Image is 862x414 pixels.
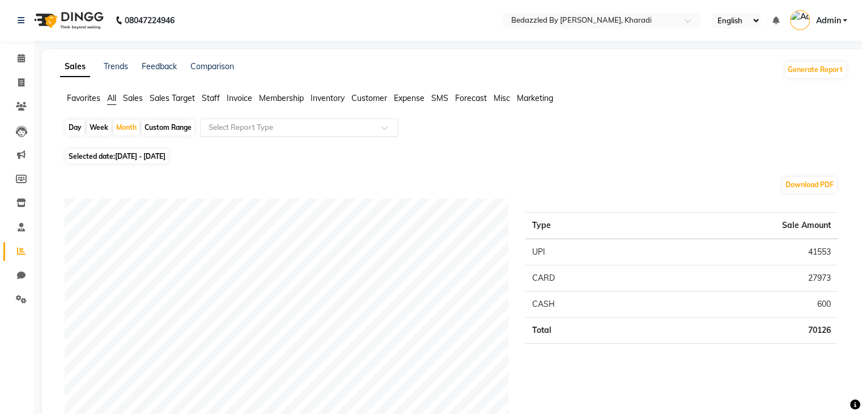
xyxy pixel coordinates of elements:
[525,265,640,292] td: CARD
[107,93,116,103] span: All
[351,93,387,103] span: Customer
[783,177,836,193] button: Download PDF
[125,5,175,36] b: 08047224946
[525,318,640,344] td: Total
[525,213,640,239] th: Type
[816,15,840,27] span: Admin
[525,292,640,318] td: CASH
[790,10,810,30] img: Admin
[87,120,111,136] div: Week
[640,265,838,292] td: 27973
[640,318,838,344] td: 70126
[104,61,128,71] a: Trends
[60,57,90,77] a: Sales
[123,93,143,103] span: Sales
[311,93,345,103] span: Inventory
[517,93,553,103] span: Marketing
[431,93,448,103] span: SMS
[640,292,838,318] td: 600
[227,93,252,103] span: Invoice
[115,152,165,160] span: [DATE] - [DATE]
[202,93,220,103] span: Staff
[150,93,195,103] span: Sales Target
[640,239,838,265] td: 41553
[66,120,84,136] div: Day
[525,239,640,265] td: UPI
[142,61,177,71] a: Feedback
[640,213,838,239] th: Sale Amount
[455,93,487,103] span: Forecast
[394,93,424,103] span: Expense
[785,62,846,78] button: Generate Report
[190,61,234,71] a: Comparison
[113,120,139,136] div: Month
[259,93,304,103] span: Membership
[66,149,168,163] span: Selected date:
[142,120,194,136] div: Custom Range
[494,93,510,103] span: Misc
[29,5,107,36] img: logo
[67,93,100,103] span: Favorites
